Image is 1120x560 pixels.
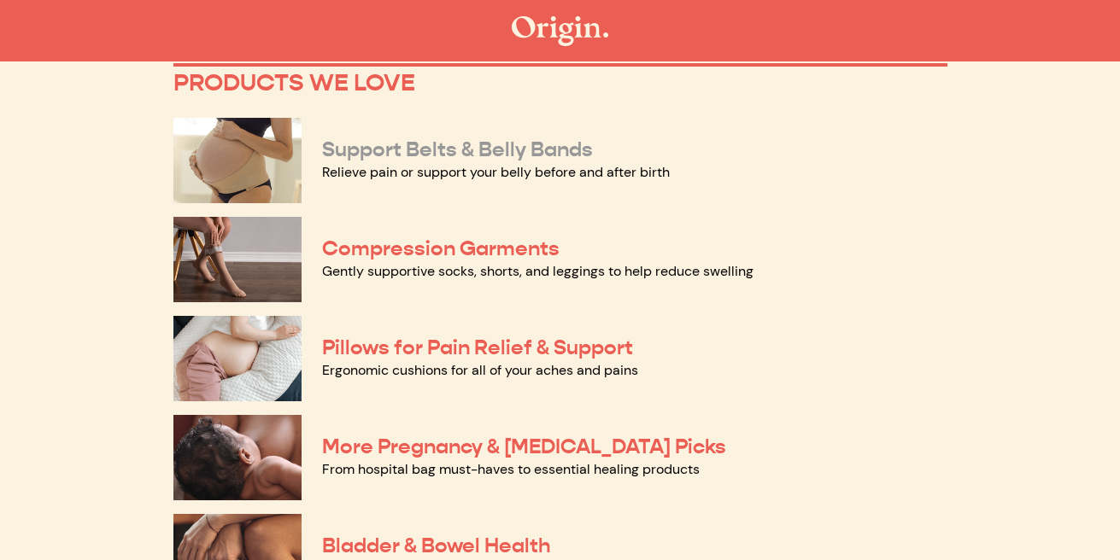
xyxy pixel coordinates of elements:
[173,415,302,500] img: More Pregnancy & Postpartum Picks
[322,163,670,181] a: Relieve pain or support your belly before and after birth
[322,236,560,261] a: Compression Garments
[173,68,947,97] p: PRODUCTS WE LOVE
[322,361,638,379] a: Ergonomic cushions for all of your aches and pains
[322,137,593,162] a: Support Belts & Belly Bands
[322,533,550,558] a: Bladder & Bowel Health
[173,217,302,302] img: Compression Garments
[322,335,633,360] a: Pillows for Pain Relief & Support
[322,434,726,459] a: More Pregnancy & [MEDICAL_DATA] Picks
[322,460,700,478] a: From hospital bag must-haves to essential healing products
[322,262,754,280] a: Gently supportive socks, shorts, and leggings to help reduce swelling
[512,16,608,46] img: The Origin Shop
[173,316,302,401] img: Pillows for Pain Relief & Support
[173,118,302,203] img: Support Belts & Belly Bands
